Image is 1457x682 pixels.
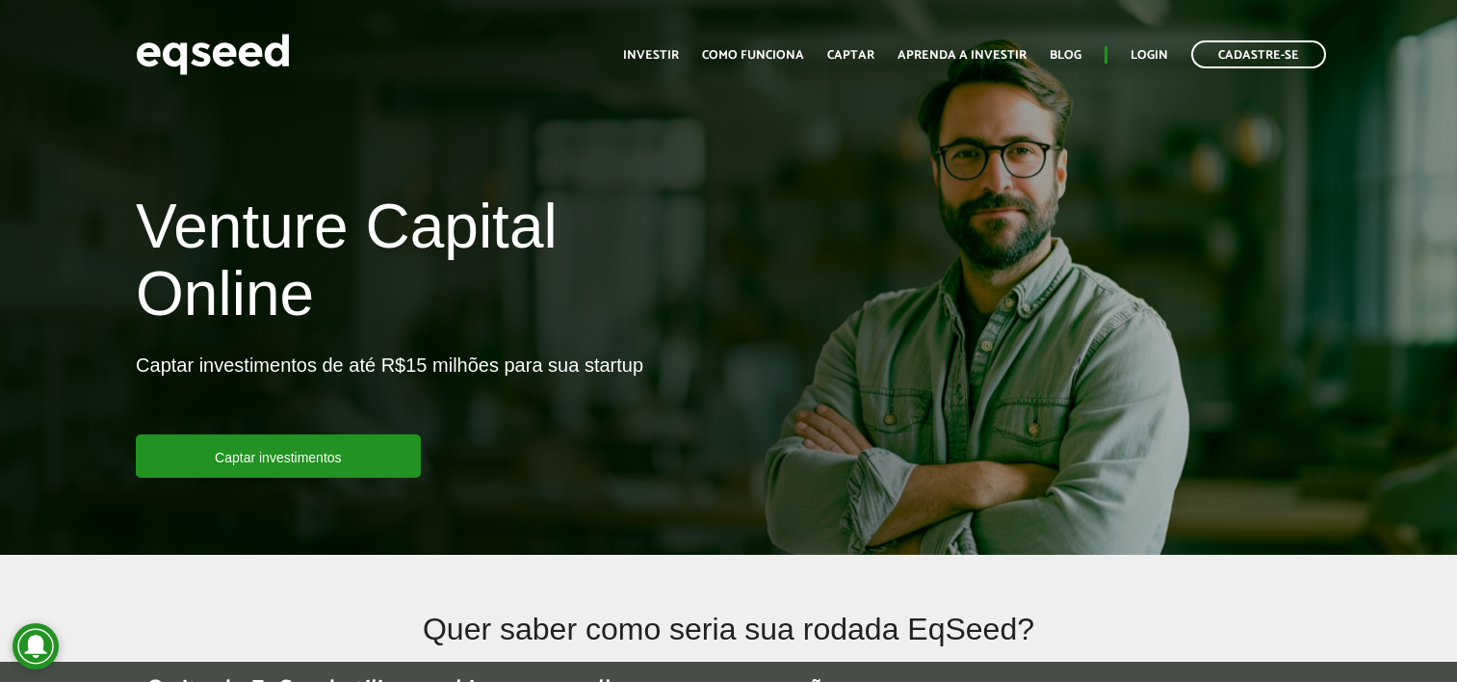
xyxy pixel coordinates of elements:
[136,193,714,338] h1: Venture Capital Online
[1191,40,1326,68] a: Cadastre-se
[1050,49,1081,62] a: Blog
[136,434,421,478] a: Captar investimentos
[136,354,643,434] p: Captar investimentos de até R$15 milhões para sua startup
[898,49,1027,62] a: Aprenda a investir
[623,49,679,62] a: Investir
[702,49,804,62] a: Como funciona
[136,29,290,80] img: EqSeed
[1131,49,1168,62] a: Login
[827,49,874,62] a: Captar
[257,613,1200,675] h2: Quer saber como seria sua rodada EqSeed?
